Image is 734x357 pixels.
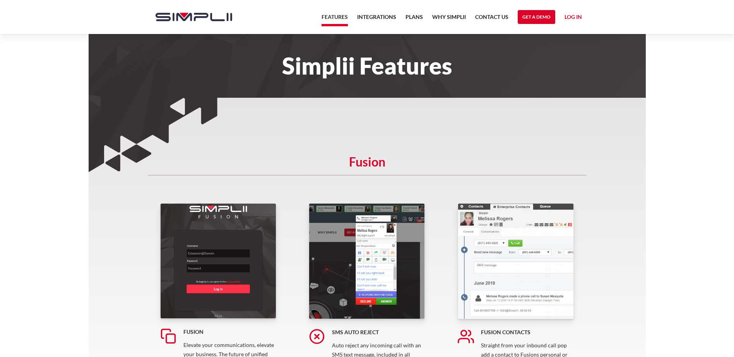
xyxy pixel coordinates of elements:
[357,12,396,26] a: Integrations
[183,328,276,336] h5: Fusion
[481,328,574,336] h5: Fusion Contacts
[405,12,423,26] a: Plans
[518,10,555,24] a: Get a Demo
[322,12,348,26] a: Features
[432,12,466,26] a: Why Simplii
[332,328,425,336] h5: SMS Auto Reject
[148,158,587,175] h5: Fusion
[156,13,232,21] img: Simplii
[148,57,587,74] h1: Simplii Features
[475,12,508,26] a: Contact US
[565,12,582,24] a: Log in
